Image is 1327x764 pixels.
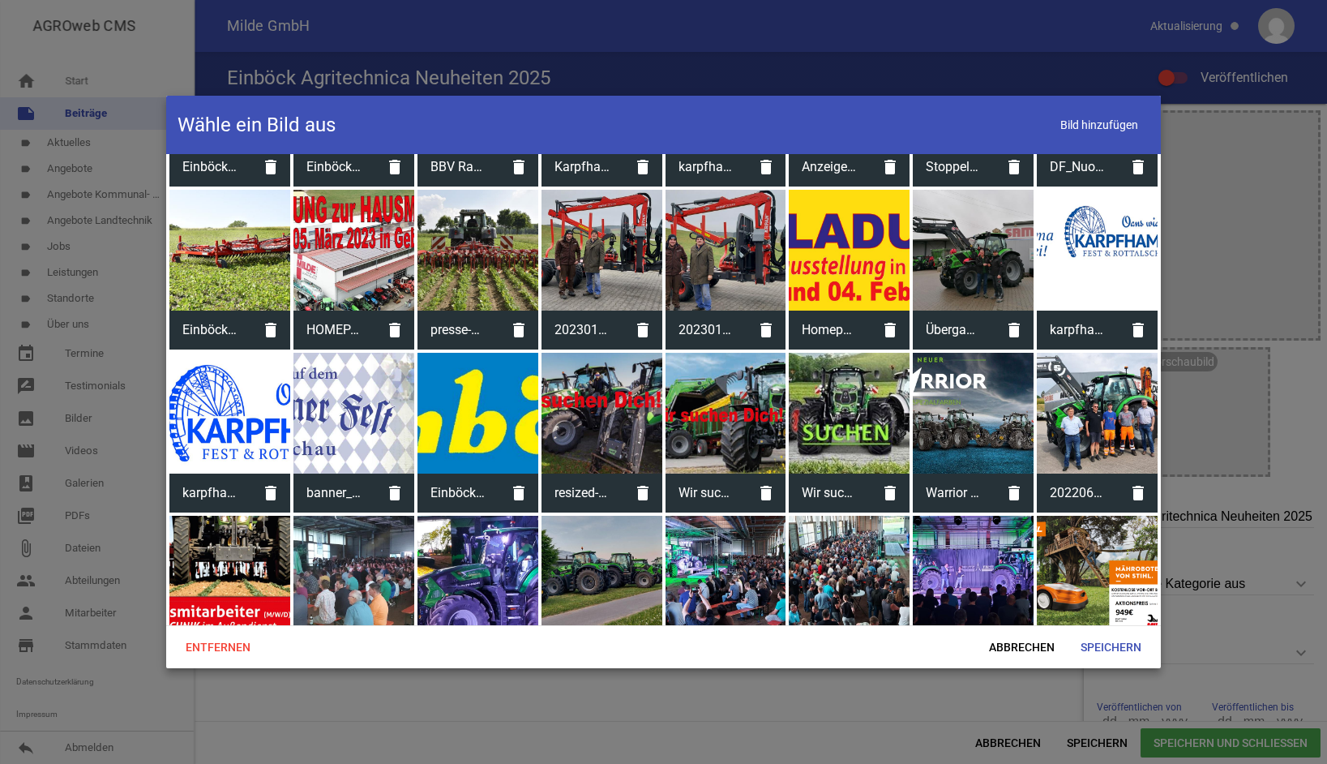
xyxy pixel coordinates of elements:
span: 20230126_150849.jpg [666,309,747,351]
span: resized-GB-Handwerk-Mesche-4566-980x653.jpg [542,472,623,514]
i: delete [375,311,414,350]
span: Wir suchen Dich.jpg [789,472,871,514]
span: Einböck LOGO 4C KB032005 300 DPI.jpg [417,472,499,514]
i: delete [375,148,414,187]
i: delete [747,474,785,513]
i: delete [995,474,1034,513]
i: delete [871,474,910,513]
span: Abbrechen [976,633,1068,662]
i: delete [499,311,538,350]
span: 20220620_084949.jpg [1037,472,1119,514]
span: Bild hinzufügen [1049,108,1149,141]
i: delete [747,311,785,350]
span: BBV Rabatt 2024.jpg [417,146,499,188]
span: Entfernen [173,633,263,662]
span: Stoppeltag2023.jpg [913,146,995,188]
i: delete [871,311,910,350]
i: delete [499,474,538,513]
i: delete [499,148,538,187]
span: Warrior Spezialfarben2022.jpg [913,472,995,514]
span: Einböck Stoppel-Aktion Taifun F.jpg [293,146,375,188]
i: delete [995,311,1034,350]
i: delete [1119,474,1158,513]
span: Einböck AEROSTAR-FUSION Präzisionshackstriegel precision tined weeder herse étrille de précision ... [169,309,251,351]
h4: Wähle ein Bild aus [178,112,336,138]
i: delete [623,474,662,513]
span: karpfhamer-banner_cmyk_blau_1600-2.jpg [666,146,747,188]
i: delete [623,311,662,350]
i: delete [747,148,785,187]
i: delete [251,474,290,513]
i: delete [251,311,290,350]
span: Anzeige Verkäufer.jpg [789,146,871,188]
span: 20230126_150901.jpg [542,309,623,351]
span: banner_in_karpfham_03.jpg [293,472,375,514]
span: Speichern [1068,633,1154,662]
i: delete [251,148,290,187]
i: delete [1119,148,1158,187]
i: delete [1119,311,1158,350]
i: delete [623,148,662,187]
span: Übergabe Stangl.jpg [913,309,995,351]
span: Einböck Stoppel-Aktion Taifun F.jpg [169,146,251,188]
i: delete [375,474,414,513]
span: karpfhamer-banner_cmyk_03.jpg [169,472,251,514]
span: DF_Nuovo LOGO_1.jpg [1037,146,1119,188]
span: Homepage 2023.jpg [789,309,871,351]
span: presse-hackgeraet-chopstar-3-60-neu1.6.jfif [417,309,499,351]
span: Karpfham 24.jpg [542,146,623,188]
span: Wir suchen Dich2.jpg [666,472,747,514]
span: karpfhamer-banner_cmyk_07-2.jpg [1037,309,1119,351]
span: HOMEPAGE1.jpg [293,309,375,351]
i: delete [871,148,910,187]
i: delete [995,148,1034,187]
